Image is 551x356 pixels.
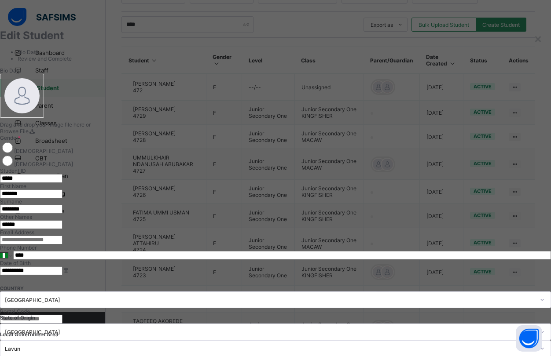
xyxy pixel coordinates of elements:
[18,49,39,55] span: Bio Data
[534,31,542,46] div: ×
[14,148,73,154] label: [DEMOGRAPHIC_DATA]
[5,297,535,303] div: [GEOGRAPHIC_DATA]
[14,161,73,167] label: [DEMOGRAPHIC_DATA]
[18,55,72,62] span: Review and Complete
[516,325,542,352] button: Open asap
[4,78,40,113] img: bannerImage
[5,329,535,335] div: [GEOGRAPHIC_DATA]
[5,345,535,352] div: Lavun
